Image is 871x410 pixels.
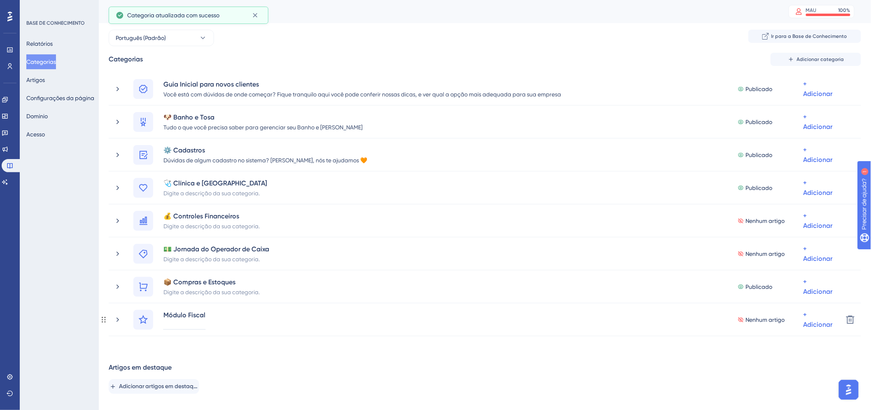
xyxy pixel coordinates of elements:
font: Domínio [26,113,48,119]
font: Você está com dúvidas de onde começar? Fique tranquilo aqui você pode conferir nossas dicas, e ve... [163,91,561,98]
font: Publicado [746,152,773,158]
font: Categorias [26,59,56,65]
font: + Adicionar [803,245,833,262]
font: + Adicionar [803,212,833,230]
font: 1 [77,5,79,9]
font: Categorias [109,55,143,63]
font: Digite a descrição da sua categoria. [163,190,260,197]
button: Categorias [26,54,56,69]
font: + Adicionar [803,278,833,295]
font: 🐶 Banho e Tosa [163,113,214,121]
font: Ir para a Base de Conhecimento [771,33,847,39]
font: 💵 Jornada do Operador de Caixa [163,245,269,253]
font: Digite a descrição da sua categoria. [163,289,260,295]
font: Módulo Fiscal [163,311,205,319]
font: Publicado [746,86,773,92]
font: Adicionar categoria [797,56,844,62]
font: % [847,7,850,13]
button: Adicionar categoria [771,53,861,66]
font: Nenhum artigo [746,316,785,323]
button: Português (Padrão) [109,30,214,46]
iframe: Iniciador do Assistente de IA do UserGuiding [836,377,861,402]
button: Acesso [26,127,45,142]
font: Nenhum artigo [746,251,785,257]
font: Publicado [746,185,773,191]
font: Publicado [746,119,773,125]
font: Relatórios [26,40,53,47]
font: Artigos em destaque [109,363,172,371]
font: Categoria atualizada com sucesso [127,12,219,19]
button: Domínio [26,109,48,124]
button: Relatórios [26,36,53,51]
font: Digite a descrição da sua categoria. [163,256,260,262]
button: Artigos [26,73,45,87]
font: + Adicionar [803,179,833,197]
button: Ir para a Base de Conhecimento [748,30,861,43]
font: Acesso [26,131,45,138]
font: ⚙️ Cadastros [163,146,205,154]
button: Configurações da página [26,91,94,105]
font: Precisar de ajuda? [19,4,71,10]
font: 📦 Compras e Estoques [163,278,235,286]
font: Adicionar artigos em destaque [119,383,200,390]
font: 💰 Controles Financeiros [163,212,239,220]
font: Dúvidas de algum cadastro no sistema? [PERSON_NAME], nós te ajudamos 🧡 [163,157,367,164]
font: Guia Inicial para novos clientes [163,80,259,88]
font: + Adicionar [803,80,833,98]
font: + Adicionar [803,146,833,164]
font: Nenhum artigo [746,218,785,224]
button: Adicionar artigos em destaque [109,379,199,394]
font: Português (Padrão) [116,35,166,41]
font: + Adicionar [803,113,833,131]
font: Digite a descrição da sua categoria. [163,223,260,230]
font: MAU [806,7,817,13]
font: + Adicionar [803,311,833,328]
font: Publicado [746,283,773,290]
font: 100 [838,7,847,13]
font: 🩺 Clínica e [GEOGRAPHIC_DATA] [163,179,267,187]
font: BASE DE CONHECIMENTO [26,20,85,26]
font: Tudo o que você precisa saber para gerenciar seu Banho e [PERSON_NAME] [163,124,363,131]
font: Artigos [26,77,45,83]
font: Configurações da página [26,95,94,101]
